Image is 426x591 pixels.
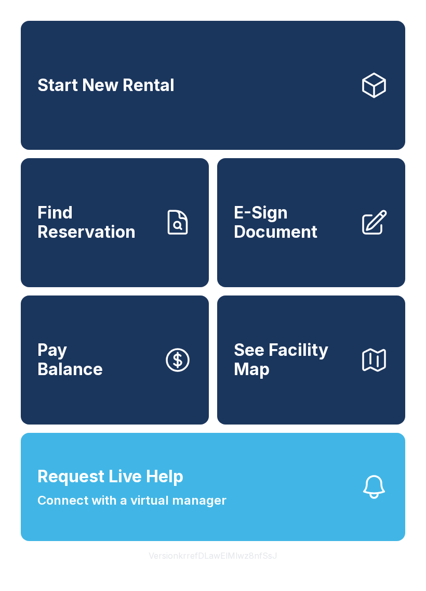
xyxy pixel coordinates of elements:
span: E-Sign Document [234,203,351,241]
a: E-Sign Document [217,158,405,287]
button: See Facility Map [217,295,405,425]
span: See Facility Map [234,341,351,379]
span: Find Reservation [37,203,155,241]
span: Connect with a virtual manager [37,491,227,510]
a: Start New Rental [21,21,405,150]
span: Pay Balance [37,341,103,379]
span: Request Live Help [37,464,183,489]
button: VersionkrrefDLawElMlwz8nfSsJ [140,541,286,570]
span: Start New Rental [37,76,175,95]
a: Find Reservation [21,158,209,287]
button: PayBalance [21,295,209,425]
button: Request Live HelpConnect with a virtual manager [21,433,405,541]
